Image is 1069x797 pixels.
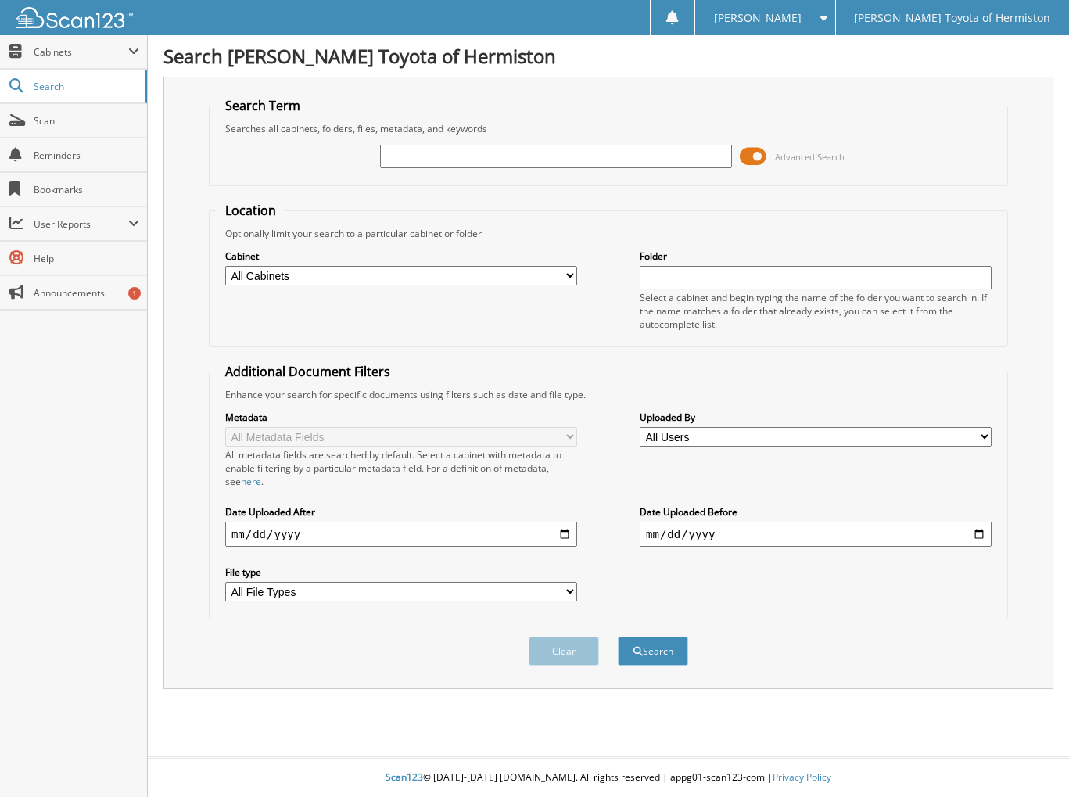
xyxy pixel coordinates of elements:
legend: Search Term [217,97,308,114]
div: © [DATE]-[DATE] [DOMAIN_NAME]. All rights reserved | appg01-scan123-com | [148,759,1069,797]
input: end [640,522,992,547]
label: Cabinet [225,250,577,263]
span: Scan [34,114,139,127]
span: Reminders [34,149,139,162]
legend: Location [217,202,284,219]
span: [PERSON_NAME] Toyota of Hermiston [854,13,1050,23]
label: Date Uploaded After [225,505,577,519]
div: All metadata fields are searched by default. Select a cabinet with metadata to enable filtering b... [225,448,577,488]
a: here [241,475,261,488]
label: Folder [640,250,992,263]
label: Metadata [225,411,577,424]
span: Scan123 [386,770,423,784]
label: Uploaded By [640,411,992,424]
span: Cabinets [34,45,128,59]
button: Search [618,637,688,666]
div: Select a cabinet and begin typing the name of the folder you want to search in. If the name match... [640,291,992,331]
img: scan123-logo-white.svg [16,7,133,28]
h1: Search [PERSON_NAME] Toyota of Hermiston [163,43,1053,69]
div: Searches all cabinets, folders, files, metadata, and keywords [217,122,999,135]
span: Bookmarks [34,183,139,196]
span: Search [34,80,137,93]
span: Announcements [34,286,139,300]
label: Date Uploaded Before [640,505,992,519]
button: Clear [529,637,599,666]
span: Advanced Search [775,151,845,163]
a: Privacy Policy [773,770,831,784]
legend: Additional Document Filters [217,363,398,380]
div: Optionally limit your search to a particular cabinet or folder [217,227,999,240]
span: Help [34,252,139,265]
label: File type [225,565,577,579]
div: Enhance your search for specific documents using filters such as date and file type. [217,388,999,401]
input: start [225,522,577,547]
div: 1 [128,287,141,300]
span: [PERSON_NAME] [714,13,802,23]
span: User Reports [34,217,128,231]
